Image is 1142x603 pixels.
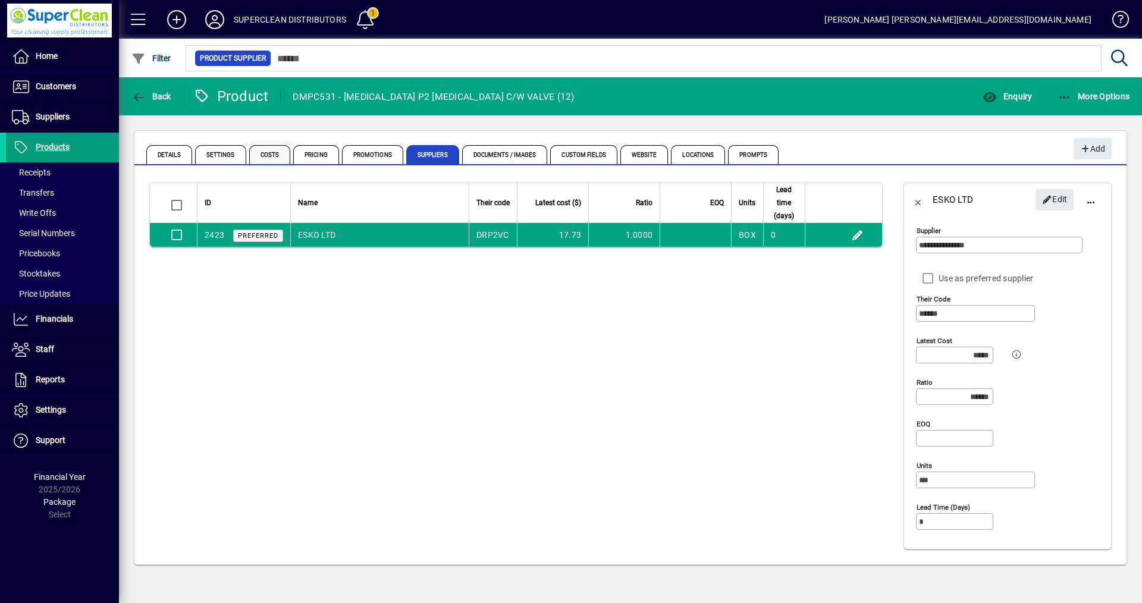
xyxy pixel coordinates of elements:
span: Edit [1042,190,1068,209]
td: DRP2VC [469,223,517,247]
span: Promotions [342,145,403,164]
span: Settings [36,405,66,414]
app-page-header-button: Back [119,86,184,107]
a: Transfers [6,183,119,203]
span: Serial Numbers [12,228,75,238]
span: Name [298,196,318,209]
td: 17.73 [517,223,588,247]
span: Transfers [12,188,54,197]
span: Units [739,196,755,209]
td: 0 [763,223,805,247]
div: ESKO LTD [933,190,973,209]
button: Add [1074,138,1112,159]
span: Locations [671,145,725,164]
span: Stocktakes [12,269,60,278]
span: Pricing [293,145,339,164]
div: [PERSON_NAME] [PERSON_NAME][EMAIL_ADDRESS][DOMAIN_NAME] [824,10,1091,29]
button: Profile [196,9,234,30]
a: Price Updates [6,284,119,304]
button: Filter [128,48,174,69]
a: Suppliers [6,102,119,132]
span: Support [36,435,65,445]
span: Settings [195,145,246,164]
a: Receipts [6,162,119,183]
a: Pricebooks [6,243,119,263]
div: SUPERCLEAN DISTRIBUTORS [234,10,346,29]
button: Edit [848,225,867,244]
a: Financials [6,304,119,334]
span: Ratio [636,196,652,209]
span: Add [1080,139,1105,159]
td: BOX [731,223,763,247]
a: Customers [6,72,119,102]
span: Back [131,92,171,101]
button: Enquiry [980,86,1035,107]
span: Prompts [728,145,779,164]
a: Settings [6,395,119,425]
button: More Options [1055,86,1133,107]
span: Enquiry [983,92,1032,101]
button: Edit [1036,189,1074,211]
div: DMPC531 - [MEDICAL_DATA] P2 [MEDICAL_DATA] C/W VALVE (12) [293,87,574,106]
a: Knowledge Base [1103,2,1127,41]
span: Their code [476,196,510,209]
button: Back [904,186,933,214]
div: 2423 [205,229,224,241]
span: Lead time (days) [771,183,798,222]
mat-label: EOQ [917,420,930,428]
span: EOQ [710,196,724,209]
span: Package [43,497,76,507]
a: Staff [6,335,119,365]
a: Write Offs [6,203,119,223]
span: Suppliers [406,145,459,164]
a: Stocktakes [6,263,119,284]
span: Pricebooks [12,249,60,258]
span: Customers [36,81,76,91]
button: Add [158,9,196,30]
span: Products [36,142,70,152]
span: Reports [36,375,65,384]
span: More Options [1058,92,1130,101]
a: Home [6,42,119,71]
a: Serial Numbers [6,223,119,243]
span: Filter [131,54,171,63]
mat-label: Their code [917,295,950,303]
span: Staff [36,344,54,354]
span: Custom Fields [550,145,617,164]
mat-label: Supplier [917,227,941,235]
span: Details [146,145,192,164]
mat-label: Latest cost [917,337,952,345]
span: Financial Year [34,472,86,482]
mat-label: Ratio [917,378,933,387]
span: Suppliers [36,112,70,121]
span: Website [620,145,669,164]
a: Support [6,426,119,456]
td: 1.0000 [588,223,660,247]
span: Home [36,51,58,61]
button: Back [128,86,174,107]
span: Preferred [238,232,278,240]
span: ID [205,196,211,209]
a: Reports [6,365,119,395]
span: Write Offs [12,208,56,218]
span: Documents / Images [462,145,548,164]
td: ESKO LTD [290,223,469,247]
span: Financials [36,314,73,324]
span: Latest cost ($) [535,196,581,209]
span: Price Updates [12,289,70,299]
span: Receipts [12,168,51,177]
span: Product Supplier [200,52,266,64]
button: More options [1077,186,1105,214]
mat-label: Lead time (days) [917,503,970,511]
mat-label: Units [917,461,932,470]
div: Product [193,87,269,106]
span: Costs [249,145,291,164]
